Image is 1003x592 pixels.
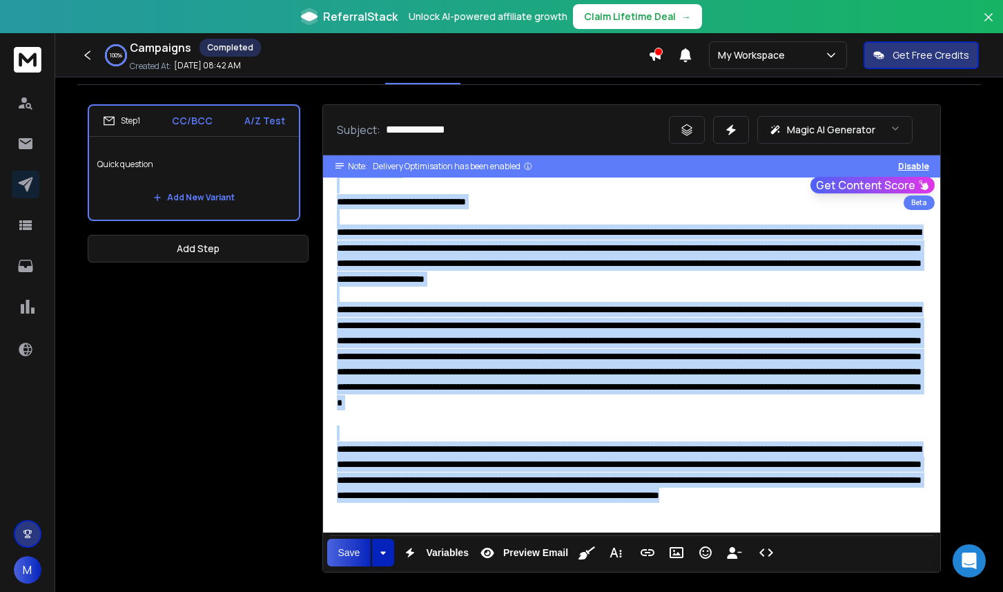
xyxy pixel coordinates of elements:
[244,114,285,128] p: A/Z Test
[327,539,371,566] button: Save
[721,539,748,566] button: Insert Unsubscribe Link
[718,48,790,62] p: My Workspace
[474,539,571,566] button: Preview Email
[373,161,533,172] div: Delivery Optimisation has been enabled
[681,10,691,23] span: →
[323,8,398,25] span: ReferralStack
[904,195,935,210] div: Beta
[97,145,291,184] p: Quick question
[787,123,875,137] p: Magic AI Generator
[634,539,661,566] button: Insert Link (⌘K)
[142,184,246,211] button: Add New Variant
[753,539,779,566] button: Code View
[692,539,719,566] button: Emoticons
[130,39,191,56] h1: Campaigns
[663,539,690,566] button: Insert Image (⌘P)
[337,122,380,138] p: Subject:
[110,51,122,59] p: 100 %
[574,539,600,566] button: Clean HTML
[348,161,367,172] span: Note:
[810,177,935,193] button: Get Content Score
[757,116,913,144] button: Magic AI Generator
[573,4,702,29] button: Claim Lifetime Deal→
[199,39,261,57] div: Completed
[500,547,571,559] span: Preview Email
[172,114,213,128] p: CC/BCC
[14,556,41,584] button: M
[397,539,471,566] button: Variables
[893,48,969,62] p: Get Free Credits
[88,104,300,221] li: Step1CC/BCCA/Z TestQuick questionAdd New Variant
[174,60,241,71] p: [DATE] 08:42 AM
[103,115,140,127] div: Step 1
[409,10,567,23] p: Unlock AI-powered affiliate growth
[423,547,471,559] span: Variables
[88,235,309,262] button: Add Step
[130,61,171,72] p: Created At:
[864,41,979,69] button: Get Free Credits
[953,544,986,577] div: Open Intercom Messenger
[898,161,929,172] button: Disable
[980,8,997,41] button: Close banner
[603,539,629,566] button: More Text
